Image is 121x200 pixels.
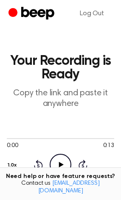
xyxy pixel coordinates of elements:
h1: Your Recording is Ready [7,54,114,81]
a: Beep [8,6,56,22]
span: Contact us [5,180,116,195]
span: 0:00 [7,142,18,150]
a: Log Out [71,3,113,24]
a: [EMAIL_ADDRESS][DOMAIN_NAME] [38,181,100,194]
span: 0:13 [103,142,114,150]
p: Copy the link and paste it anywhere [7,88,114,109]
button: 1.0x [7,158,20,172]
